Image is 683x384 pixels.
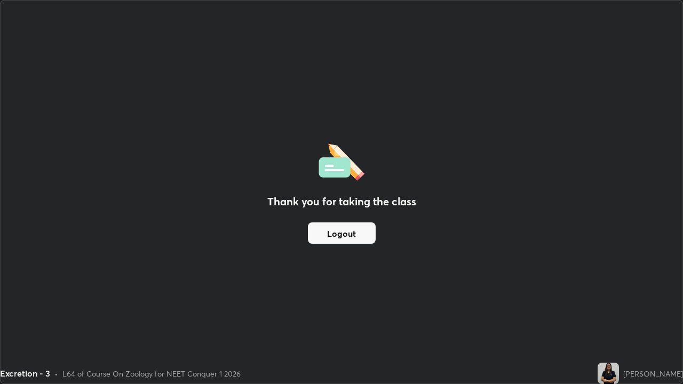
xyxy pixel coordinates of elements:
img: offlineFeedback.1438e8b3.svg [319,140,364,181]
div: • [54,368,58,379]
div: [PERSON_NAME] [623,368,683,379]
img: c6438dad0c3c4b4ca32903e77dc45fa4.jpg [598,363,619,384]
div: L64 of Course On Zoology for NEET Conquer 1 2026 [62,368,241,379]
h2: Thank you for taking the class [267,194,416,210]
button: Logout [308,222,376,244]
